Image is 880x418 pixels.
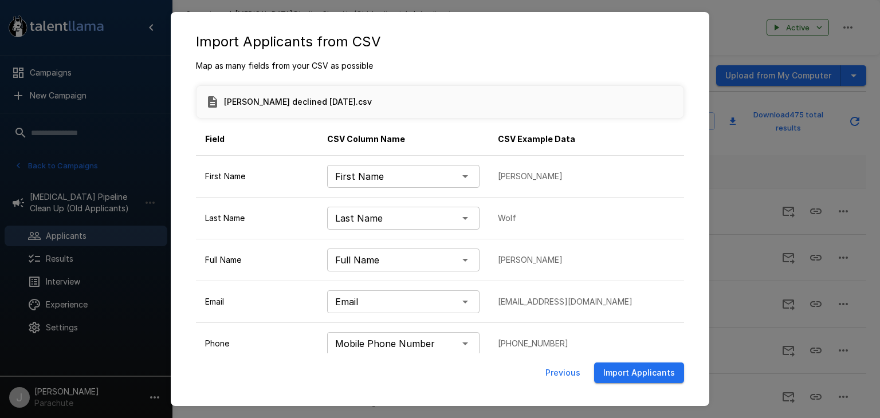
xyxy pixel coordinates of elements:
p: Last Name [205,212,309,224]
p: Wolf [498,212,675,224]
p: [PERSON_NAME] [498,171,675,182]
p: Phone [205,338,309,349]
div: First Name [327,165,480,188]
h2: Import Applicants from CSV [182,23,698,60]
button: Previous [541,362,585,384]
p: [EMAIL_ADDRESS][DOMAIN_NAME] [498,296,675,307]
th: CSV Example Data [489,123,684,156]
th: Field [196,123,318,156]
div: Full Name [327,249,480,271]
p: First Name [205,171,309,182]
p: Email [205,296,309,307]
th: CSV Column Name [318,123,489,156]
p: [PHONE_NUMBER] [498,338,675,349]
button: Import Applicants [594,362,684,384]
div: Last Name [327,207,480,230]
div: Email [327,290,480,313]
p: Map as many fields from your CSV as possible [196,60,684,72]
p: [PERSON_NAME] [498,254,675,266]
div: Mobile Phone Number [327,332,480,355]
p: Full Name [205,254,309,266]
p: [PERSON_NAME] declined [DATE].csv [224,96,372,108]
